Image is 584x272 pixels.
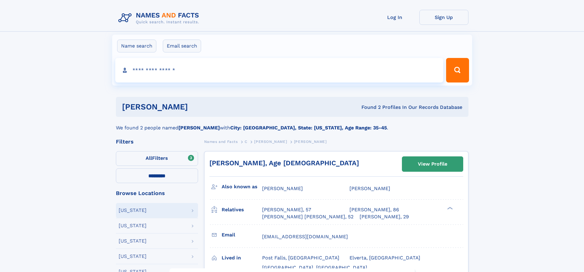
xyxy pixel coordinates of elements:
div: Filters [116,139,198,144]
a: [PERSON_NAME], 57 [262,206,311,213]
a: View Profile [402,157,463,171]
b: [PERSON_NAME] [178,125,220,131]
a: Names and Facts [204,138,238,145]
div: [US_STATE] [119,239,147,243]
span: C [245,140,247,144]
a: C [245,138,247,145]
div: Browse Locations [116,190,198,196]
a: [PERSON_NAME] [PERSON_NAME], 52 [262,213,353,220]
span: [EMAIL_ADDRESS][DOMAIN_NAME] [262,234,348,239]
label: Name search [117,40,156,52]
input: search input [115,58,444,82]
div: [US_STATE] [119,208,147,213]
h3: Relatives [222,205,262,215]
div: ❯ [446,206,453,210]
span: [GEOGRAPHIC_DATA], [GEOGRAPHIC_DATA] [262,265,367,270]
div: View Profile [418,157,447,171]
a: Log In [370,10,419,25]
a: [PERSON_NAME] [254,138,287,145]
span: [PERSON_NAME] [294,140,327,144]
b: City: [GEOGRAPHIC_DATA], State: [US_STATE], Age Range: 35-45 [230,125,387,131]
a: [PERSON_NAME], Age [DEMOGRAPHIC_DATA] [209,159,359,167]
span: [PERSON_NAME] [349,186,390,191]
h3: Email [222,230,262,240]
img: Logo Names and Facts [116,10,204,26]
div: [US_STATE] [119,223,147,228]
label: Email search [163,40,201,52]
span: [PERSON_NAME] [262,186,303,191]
div: [US_STATE] [119,254,147,259]
div: Found 2 Profiles In Our Records Database [275,104,462,111]
a: Sign Up [419,10,468,25]
span: Elverta, [GEOGRAPHIC_DATA] [349,255,420,261]
h3: Lived in [222,253,262,263]
button: Search Button [446,58,469,82]
label: Filters [116,151,198,166]
span: Post Falls, [GEOGRAPHIC_DATA] [262,255,339,261]
a: [PERSON_NAME], 29 [360,213,409,220]
span: [PERSON_NAME] [254,140,287,144]
div: We found 2 people named with . [116,117,468,132]
span: All [146,155,152,161]
h3: Also known as [222,182,262,192]
h1: [PERSON_NAME] [122,103,275,111]
a: [PERSON_NAME], 86 [349,206,399,213]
